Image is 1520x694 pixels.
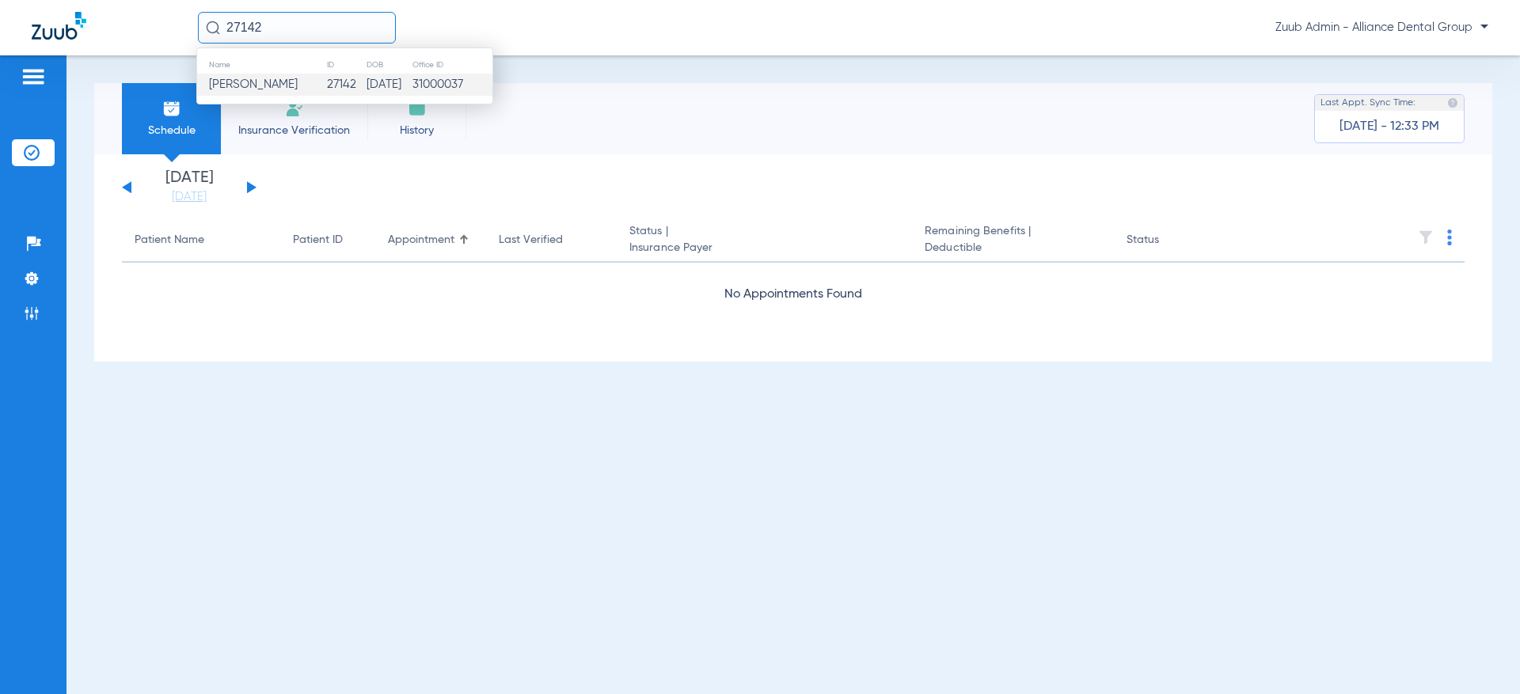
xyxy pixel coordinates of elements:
[32,12,86,40] img: Zuub Logo
[142,189,237,205] a: [DATE]
[326,74,366,96] td: 27142
[379,123,454,138] span: History
[629,240,899,256] span: Insurance Payer
[198,12,396,44] input: Search for patients
[366,56,412,74] th: DOB
[1447,229,1452,245] img: group-dot-blue.svg
[293,232,343,248] div: Patient ID
[499,232,563,248] div: Last Verified
[197,56,326,74] th: Name
[135,232,204,248] div: Patient Name
[388,232,473,248] div: Appointment
[206,21,220,35] img: Search Icon
[366,74,412,96] td: [DATE]
[912,218,1113,263] th: Remaining Benefits |
[122,285,1465,305] div: No Appointments Found
[233,123,355,138] span: Insurance Verification
[142,170,237,205] li: [DATE]
[1114,218,1221,263] th: Status
[1275,20,1488,36] span: Zuub Admin - Alliance Dental Group
[285,99,304,118] img: Manual Insurance Verification
[499,232,604,248] div: Last Verified
[135,232,268,248] div: Patient Name
[412,56,492,74] th: Office ID
[293,232,363,248] div: Patient ID
[1320,95,1415,111] span: Last Appt. Sync Time:
[388,232,454,248] div: Appointment
[326,56,366,74] th: ID
[162,99,181,118] img: Schedule
[1339,119,1439,135] span: [DATE] - 12:33 PM
[1447,97,1458,108] img: last sync help info
[209,78,298,90] span: [PERSON_NAME]
[134,123,209,138] span: Schedule
[21,67,46,86] img: hamburger-icon
[408,99,427,118] img: History
[1418,229,1434,245] img: filter.svg
[925,240,1100,256] span: Deductible
[617,218,912,263] th: Status |
[412,74,492,96] td: 31000037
